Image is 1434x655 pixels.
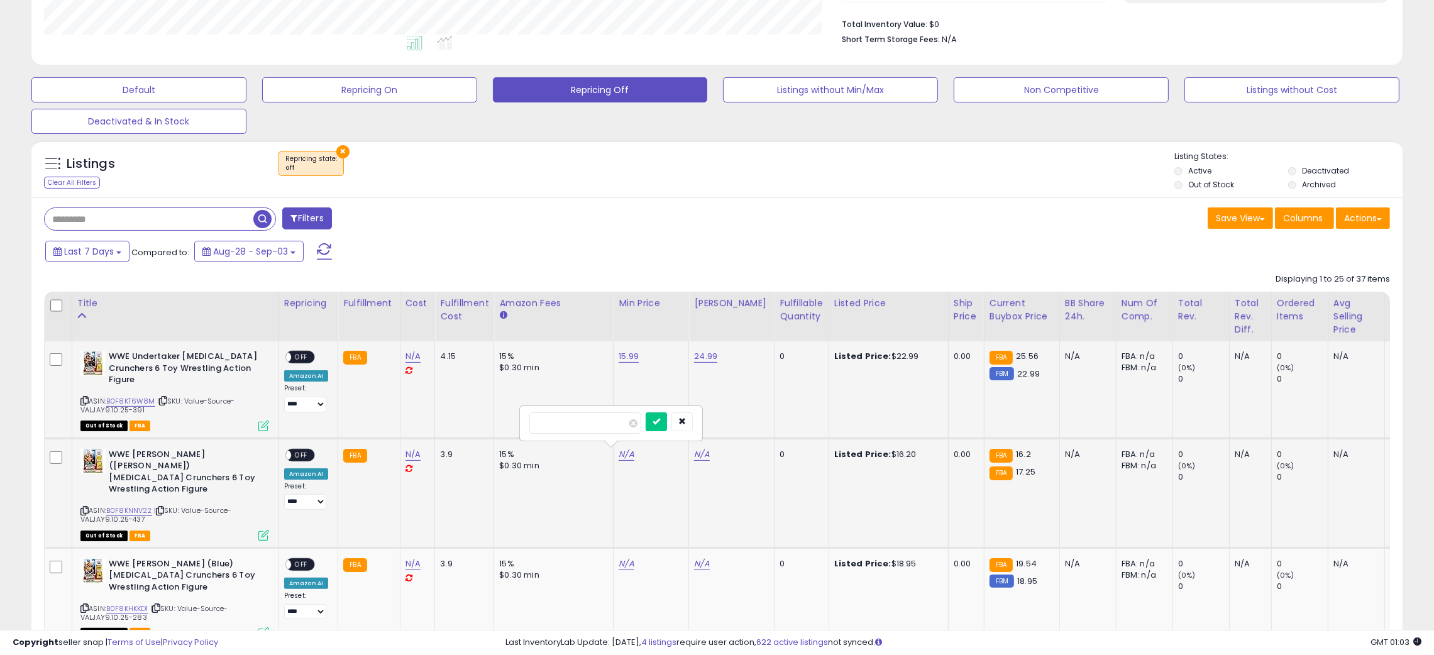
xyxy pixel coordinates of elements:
small: (0%) [1277,363,1294,373]
img: 51U89cs7YAL._SL40_.jpg [80,558,106,583]
div: 4.15 [440,351,484,362]
span: | SKU: Value-Source-VALJAY9.10.25-283 [80,603,228,622]
a: 4 listings [641,636,676,648]
div: $0.30 min [499,570,604,581]
span: Aug-28 - Sep-03 [213,245,288,258]
span: OFF [291,449,311,460]
div: $0.30 min [499,460,604,471]
button: Aug-28 - Sep-03 [194,241,304,262]
div: 0 [1277,558,1328,570]
span: All listings that are currently out of stock and unavailable for purchase on Amazon [80,421,128,431]
div: 0 [1277,373,1328,385]
p: Listing States: [1174,151,1403,163]
div: FBA: n/a [1122,351,1163,362]
a: 15.99 [619,350,639,363]
div: 15% [499,351,604,362]
div: ASIN: [80,351,269,430]
img: 51QD8cg1wIL._SL40_.jpg [80,449,106,474]
div: Avg Selling Price [1333,297,1379,336]
a: N/A [694,448,709,461]
div: 15% [499,558,604,570]
div: 3.9 [440,449,484,460]
small: (0%) [1277,570,1294,580]
small: FBA [990,351,1013,365]
div: $22.99 [834,351,939,362]
span: 19.54 [1016,558,1037,570]
span: Repricing state : [285,154,337,173]
div: Amazon AI [284,578,328,589]
div: 0.00 [954,558,974,570]
div: Fulfillment [343,297,394,310]
strong: Copyright [13,636,58,648]
div: N/A [1235,351,1262,362]
small: (0%) [1390,570,1408,580]
button: Listings without Min/Max [723,77,938,102]
div: Total Rev. Diff. [1235,297,1266,336]
div: N/A [1065,558,1106,570]
div: 0.00 [954,449,974,460]
div: Current Buybox Price [990,297,1054,323]
div: Preset: [284,482,328,510]
button: Listings without Cost [1184,77,1399,102]
div: 0 [1178,449,1229,460]
div: N/A [1065,449,1106,460]
div: 0 [1178,351,1229,362]
span: All listings that are currently out of stock and unavailable for purchase on Amazon [80,531,128,541]
span: Compared to: [131,246,189,258]
a: 24.99 [694,350,717,363]
div: N/A [1333,351,1375,362]
a: N/A [405,558,421,570]
div: Preset: [284,592,328,619]
div: 0 [1277,449,1328,460]
span: FBA [130,531,151,541]
small: (0%) [1178,570,1196,580]
button: Non Competitive [954,77,1169,102]
div: Fulfillment Cost [440,297,488,323]
div: FBM: n/a [1122,570,1163,581]
div: ASIN: [80,449,269,539]
div: N/A [1235,449,1262,460]
div: Amazon AI [284,370,328,382]
label: Active [1188,165,1211,176]
button: Columns [1275,207,1334,229]
div: off [285,163,337,172]
button: Repricing Off [493,77,708,102]
b: WWE [PERSON_NAME] ([PERSON_NAME]) [MEDICAL_DATA] Crunchers 6 Toy Wrestling Action Figure [109,449,262,498]
div: Preset: [284,384,328,412]
div: 0 [1277,351,1328,362]
div: Ordered Items [1277,297,1323,323]
span: 16.2 [1016,448,1031,460]
small: (0%) [1390,461,1408,471]
a: N/A [405,448,421,461]
b: Short Term Storage Fees: [842,34,940,45]
div: 0 [1178,471,1229,483]
a: N/A [694,558,709,570]
div: N/A [1333,558,1375,570]
div: 15% [499,449,604,460]
b: WWE Undertaker [MEDICAL_DATA] Crunchers 6 Toy Wrestling Action Figure [109,351,262,389]
div: 3.9 [440,558,484,570]
div: $0.30 min [499,362,604,373]
button: Actions [1336,207,1390,229]
div: FBA: n/a [1122,449,1163,460]
div: FBM: n/a [1122,362,1163,373]
div: ASIN: [80,558,269,637]
span: 25.56 [1016,350,1039,362]
a: B0F8KNNV22 [106,505,152,516]
small: (0%) [1178,363,1196,373]
div: 0 [1277,581,1328,592]
small: (0%) [1178,461,1196,471]
span: Columns [1283,212,1323,224]
a: N/A [405,350,421,363]
span: 18.95 [1017,575,1037,587]
span: | SKU: Value-Source-VALJAY9.10.25-437 [80,505,231,524]
div: seller snap | | [13,637,218,649]
img: 51znHStYaEL._SL40_.jpg [80,351,106,376]
div: $16.20 [834,449,939,460]
label: Deactivated [1302,165,1349,176]
span: OFF [291,352,311,363]
span: 17.25 [1016,466,1035,478]
div: Title [77,297,273,310]
span: Last 7 Days [64,245,114,258]
button: Last 7 Days [45,241,130,262]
